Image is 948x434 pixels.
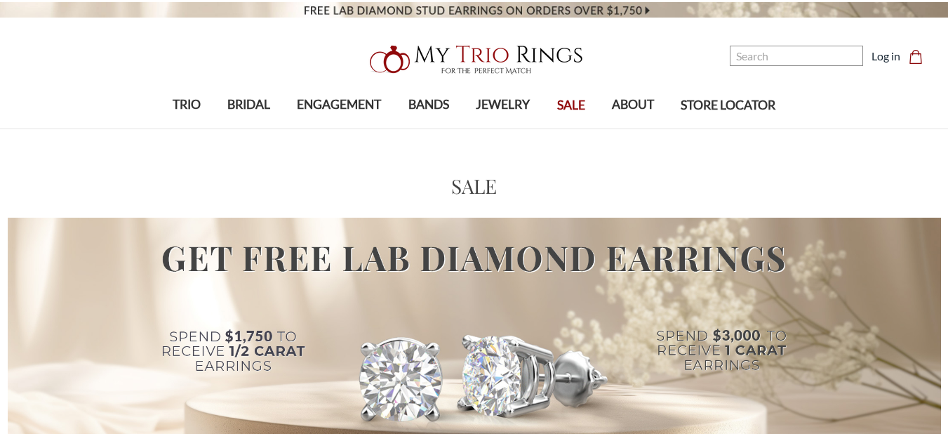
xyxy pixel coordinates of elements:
[681,96,775,114] span: STORE LOCATOR
[730,46,863,66] input: Search
[496,128,510,129] button: submenu toggle
[227,96,270,114] span: BRIDAL
[451,171,498,201] h1: SALE
[667,83,789,129] a: STORE LOCATOR
[283,82,394,128] a: ENGAGEMENT
[872,48,900,65] a: Log in
[476,96,530,114] span: JEWELRY
[275,37,673,82] a: My Trio Rings
[362,37,587,82] img: My Trio Rings
[173,96,201,114] span: TRIO
[612,96,654,114] span: ABOUT
[214,82,283,128] a: BRIDAL
[332,128,346,129] button: submenu toggle
[462,82,543,128] a: JEWELRY
[159,82,214,128] a: TRIO
[180,128,194,129] button: submenu toggle
[909,48,931,65] a: Cart with 0 items
[909,50,923,64] svg: cart.cart_preview
[408,96,449,114] span: BANDS
[395,82,462,128] a: BANDS
[599,82,667,128] a: ABOUT
[422,128,436,129] button: submenu toggle
[297,96,381,114] span: ENGAGEMENT
[242,128,256,129] button: submenu toggle
[543,83,598,129] a: SALE
[626,128,640,129] button: submenu toggle
[557,96,585,114] span: SALE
